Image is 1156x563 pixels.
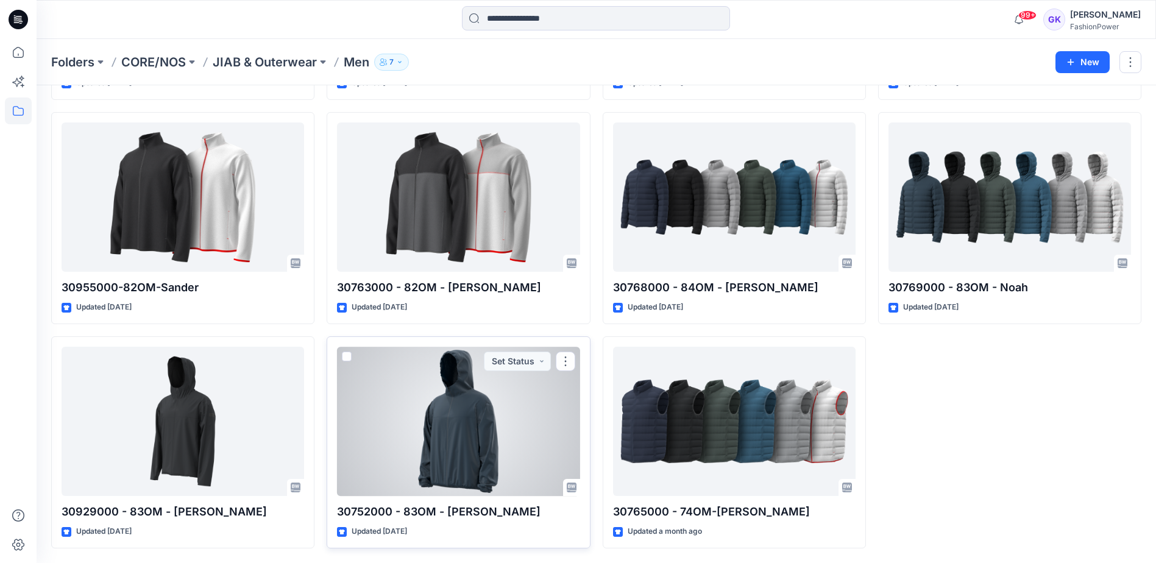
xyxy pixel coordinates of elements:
button: New [1055,51,1110,73]
p: 30763000 - 82OM - [PERSON_NAME] [337,279,580,296]
p: Updated [DATE] [76,301,132,314]
a: 30769000 - 83OM - Noah [888,122,1131,272]
p: Updated [DATE] [628,301,683,314]
a: 30955000-82OM-Sander [62,122,304,272]
p: Men [344,54,369,71]
span: 99+ [1018,10,1037,20]
a: 30763000 - 82OM - Simon [337,122,580,272]
div: GK [1043,9,1065,30]
p: 30768000 - 84OM - [PERSON_NAME] [613,279,856,296]
a: Folders [51,54,94,71]
p: Updated [DATE] [903,301,959,314]
p: Updated [DATE] [352,301,407,314]
a: 30768000 - 84OM - Nolan [613,122,856,272]
a: 30752000 - 83OM - Neil [337,347,580,496]
p: 30929000 - 83OM - [PERSON_NAME] [62,503,304,520]
p: Updated [DATE] [352,525,407,538]
a: 30765000 - 74OM-Nathan [613,347,856,496]
p: 30769000 - 83OM - Noah [888,279,1131,296]
button: 7 [374,54,409,71]
a: CORE/NOS [121,54,186,71]
a: JIAB & Outerwear [213,54,317,71]
p: 30752000 - 83OM - [PERSON_NAME] [337,503,580,520]
p: 30765000 - 74OM-[PERSON_NAME] [613,503,856,520]
p: 30955000-82OM-Sander [62,279,304,296]
div: FashionPower [1070,22,1141,31]
a: 30929000 - 83OM - Nelson [62,347,304,496]
p: Updated [DATE] [76,525,132,538]
p: Updated a month ago [628,525,702,538]
div: [PERSON_NAME] [1070,7,1141,22]
p: 7 [389,55,394,69]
